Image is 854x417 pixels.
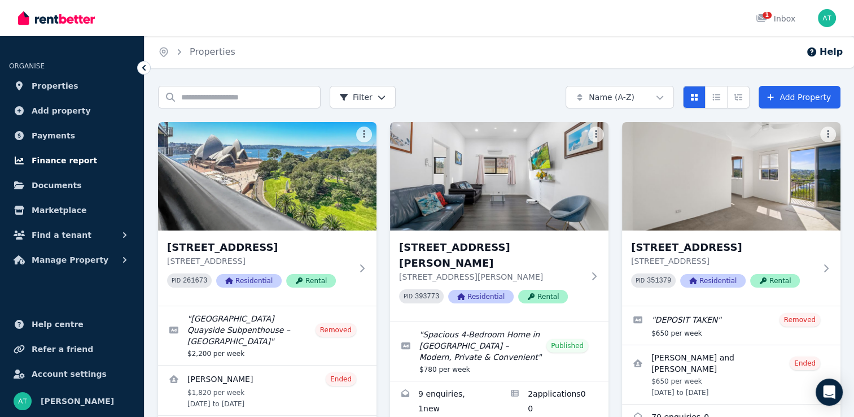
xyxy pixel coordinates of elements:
button: Help [806,45,843,59]
p: [STREET_ADDRESS][PERSON_NAME] [399,271,584,283]
a: Add property [9,99,135,122]
a: Help centre [9,313,135,336]
h3: [STREET_ADDRESS][PERSON_NAME] [399,240,584,271]
small: PID [172,277,181,284]
a: Edit listing: Opera House Quayside Subpenthouse – Bennelong [158,306,376,365]
a: Properties [9,75,135,97]
nav: Breadcrumb [144,36,249,68]
span: Residential [680,274,746,288]
span: Residential [448,290,514,303]
img: Alexander Tran [818,9,836,27]
span: Filter [339,92,373,103]
img: RentBetter [18,10,95,27]
button: More options [588,127,604,142]
a: Edit listing: Spacious 4-Bedroom Home in Wyong – Modern, Private & Convenient [390,322,608,381]
button: Manage Property [9,249,135,271]
span: Help centre [32,318,84,331]
a: Documents [9,174,135,197]
span: Documents [32,179,82,192]
a: 1 Macquarie Street, Sydney[STREET_ADDRESS][STREET_ADDRESS]PID 261673ResidentialRental [158,122,376,306]
span: Add property [32,104,91,118]
button: Compact list view [705,86,728,108]
a: Edit listing: DEPOSIT TAKEN [622,306,840,345]
div: Inbox [756,13,795,24]
span: Account settings [32,367,107,381]
button: Expanded list view [727,86,750,108]
p: [STREET_ADDRESS] [167,255,352,267]
button: Name (A-Z) [566,86,674,108]
button: More options [820,127,836,142]
img: 3 Howarth St, Wyong [390,122,608,231]
a: View details for Yu Chen [158,366,376,415]
span: [PERSON_NAME] [41,394,114,408]
button: Filter [330,86,396,108]
h3: [STREET_ADDRESS] [631,240,816,255]
span: Rental [286,274,336,288]
span: Rental [750,274,800,288]
span: ORGANISE [9,62,45,70]
a: View details for Nathan Sayers and Jessica Rowe [622,345,840,404]
span: Find a tenant [32,228,91,242]
button: Card view [683,86,706,108]
img: 7/27 Parkes Street, Manly Vale [622,122,840,231]
a: Payments [9,124,135,147]
span: Payments [32,129,75,142]
span: 1 [763,12,772,19]
button: Find a tenant [9,224,135,246]
span: Finance report [32,154,97,167]
p: [STREET_ADDRESS] [631,255,816,267]
div: View options [683,86,750,108]
button: More options [356,127,372,142]
span: Rental [518,290,568,303]
span: Properties [32,79,78,93]
h3: [STREET_ADDRESS] [167,240,352,255]
code: 393773 [415,293,439,301]
a: Finance report [9,149,135,172]
a: Marketplace [9,199,135,221]
span: Name (A-Z) [589,92,634,103]
span: Refer a friend [32,342,93,356]
img: Alexander Tran [14,392,32,410]
span: Residential [216,274,282,288]
small: PID [636,277,645,284]
small: PID [404,293,413,299]
a: 3 Howarth St, Wyong[STREET_ADDRESS][PERSON_NAME][STREET_ADDRESS][PERSON_NAME]PID 393773Residentia... [390,122,608,322]
a: Account settings [9,363,135,385]
code: 261673 [183,277,207,285]
code: 351379 [647,277,671,285]
img: 1 Macquarie Street, Sydney [158,122,376,231]
a: Add Property [759,86,840,108]
a: Properties [190,46,235,57]
a: 7/27 Parkes Street, Manly Vale[STREET_ADDRESS][STREET_ADDRESS]PID 351379ResidentialRental [622,122,840,306]
span: Marketplace [32,203,86,217]
div: Open Intercom Messenger [816,379,843,406]
a: Refer a friend [9,338,135,360]
span: Manage Property [32,253,108,267]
